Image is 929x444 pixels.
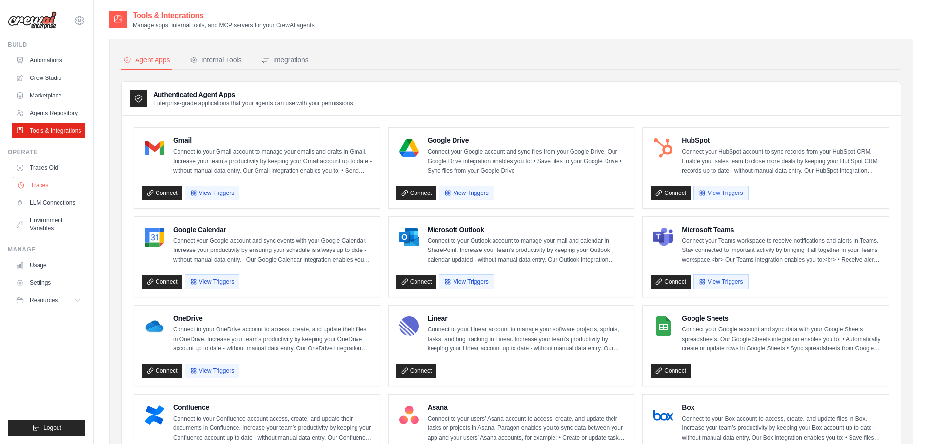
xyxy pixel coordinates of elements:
[259,51,311,70] button: Integrations
[651,364,691,378] a: Connect
[396,364,437,378] a: Connect
[145,138,164,158] img: Gmail Logo
[12,257,85,273] a: Usage
[428,225,627,234] h4: Microsoft Outlook
[173,414,372,443] p: Connect to your Confluence account access, create, and update their documents in Confluence. Incr...
[12,123,85,138] a: Tools & Integrations
[8,41,85,49] div: Build
[428,236,627,265] p: Connect to your Outlook account to manage your mail and calendar in SharePoint. Increase your tea...
[8,420,85,436] button: Logout
[121,51,172,70] button: Agent Apps
[188,51,244,70] button: Internal Tools
[173,236,372,265] p: Connect your Google account and sync events with your Google Calendar. Increase your productivity...
[12,292,85,308] button: Resources
[145,316,164,336] img: OneDrive Logo
[173,325,372,354] p: Connect to your OneDrive account to access, create, and update their files in OneDrive. Increase ...
[399,316,419,336] img: Linear Logo
[12,160,85,175] a: Traces Old
[185,364,239,378] button: View Triggers
[8,148,85,156] div: Operate
[12,105,85,121] a: Agents Repository
[651,275,691,289] a: Connect
[428,403,627,412] h4: Asana
[428,313,627,323] h4: Linear
[185,186,239,200] button: View Triggers
[399,138,419,158] img: Google Drive Logo
[682,313,881,323] h4: Google Sheets
[142,275,182,289] a: Connect
[142,364,182,378] a: Connect
[173,147,372,176] p: Connect to your Gmail account to manage your emails and drafts in Gmail. Increase your team’s pro...
[682,225,881,234] h4: Microsoft Teams
[653,228,673,247] img: Microsoft Teams Logo
[185,274,239,289] button: View Triggers
[682,414,881,443] p: Connect to your Box account to access, create, and update files in Box. Increase your team’s prod...
[653,316,673,336] img: Google Sheets Logo
[682,236,881,265] p: Connect your Teams workspace to receive notifications and alerts in Teams. Stay connected to impo...
[428,325,627,354] p: Connect to your Linear account to manage your software projects, sprints, tasks, and bug tracking...
[153,99,353,107] p: Enterprise-grade applications that your agents can use with your permissions
[30,296,58,304] span: Resources
[693,186,748,200] button: View Triggers
[145,228,164,247] img: Google Calendar Logo
[133,21,315,29] p: Manage apps, internal tools, and MCP servers for your CrewAI agents
[133,10,315,21] h2: Tools & Integrations
[651,186,691,200] a: Connect
[261,55,309,65] div: Integrations
[8,246,85,253] div: Manage
[439,186,494,200] button: View Triggers
[399,405,419,425] img: Asana Logo
[8,11,57,30] img: Logo
[428,135,627,145] h4: Google Drive
[12,195,85,211] a: LLM Connections
[190,55,242,65] div: Internal Tools
[142,186,182,200] a: Connect
[123,55,170,65] div: Agent Apps
[399,228,419,247] img: Microsoft Outlook Logo
[682,147,881,176] p: Connect your HubSpot account to sync records from your HubSpot CRM. Enable your sales team to clo...
[13,177,86,193] a: Traces
[153,90,353,99] h3: Authenticated Agent Apps
[12,275,85,290] a: Settings
[439,274,494,289] button: View Triggers
[653,405,673,425] img: Box Logo
[428,147,627,176] p: Connect your Google account and sync files from your Google Drive. Our Google Drive integration e...
[12,70,85,86] a: Crew Studio
[693,274,748,289] button: View Triggers
[12,212,85,236] a: Environment Variables
[653,138,673,158] img: HubSpot Logo
[682,325,881,354] p: Connect your Google account and sync data with your Google Sheets spreadsheets. Our Google Sheets...
[12,53,85,68] a: Automations
[145,405,164,425] img: Confluence Logo
[396,275,437,289] a: Connect
[428,414,627,443] p: Connect to your users’ Asana account to access, create, and update their tasks or projects in Asa...
[173,313,372,323] h4: OneDrive
[12,88,85,103] a: Marketplace
[173,135,372,145] h4: Gmail
[682,403,881,412] h4: Box
[43,424,61,432] span: Logout
[682,135,881,145] h4: HubSpot
[396,186,437,200] a: Connect
[173,403,372,412] h4: Confluence
[173,225,372,234] h4: Google Calendar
